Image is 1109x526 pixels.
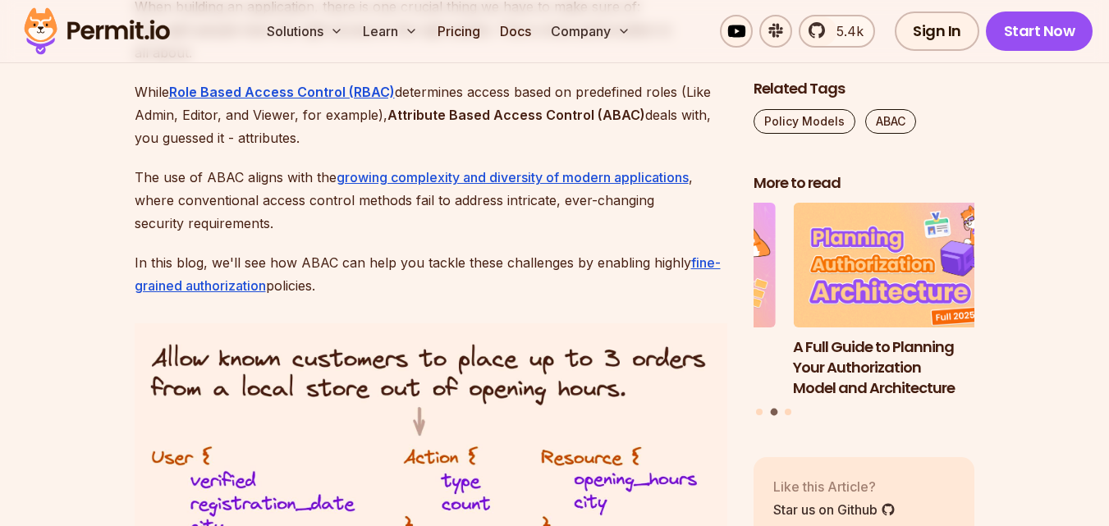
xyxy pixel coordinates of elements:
button: Go to slide 3 [785,409,791,415]
li: 2 of 3 [793,204,1015,399]
p: While determines access based on predefined roles (Like Admin, Editor, and Viewer, for example), ... [135,80,727,149]
a: Role Based Access Control (RBAC) [169,84,395,100]
button: Solutions [260,15,350,48]
a: Docs [493,15,538,48]
h2: More to read [754,173,975,194]
span: 5.4k [827,21,864,41]
div: Posts [754,204,975,419]
h2: Related Tags [754,79,975,99]
button: Go to slide 1 [756,409,763,415]
h3: Policy-Based Access Control (PBAC) Isn’t as Great as You Think [554,337,776,398]
h3: A Full Guide to Planning Your Authorization Model and Architecture [793,337,1015,398]
p: Like this Article? [773,477,896,496]
a: growing complexity and diversity of modern applications [337,169,689,185]
button: Learn [356,15,424,48]
button: Go to slide 2 [770,409,777,416]
button: Company [544,15,637,48]
p: The use of ABAC aligns with the , where conventional access control methods fail to address intri... [135,166,727,235]
img: Permit logo [16,3,177,59]
img: A Full Guide to Planning Your Authorization Model and Architecture [793,204,1015,328]
strong: Attribute Based Access Control (ABAC) [387,107,645,123]
a: Star us on Github [773,500,896,519]
a: Pricing [431,15,487,48]
a: ABAC [865,109,916,134]
a: A Full Guide to Planning Your Authorization Model and ArchitectureA Full Guide to Planning Your A... [793,204,1015,399]
a: fine-grained authorization [135,254,721,294]
a: Start Now [986,11,1093,51]
li: 1 of 3 [554,204,776,399]
a: Sign In [895,11,979,51]
a: Policy Models [754,109,855,134]
p: In this blog, we'll see how ABAC can help you tackle these challenges by enabling highly policies. [135,251,727,297]
a: 5.4k [799,15,875,48]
